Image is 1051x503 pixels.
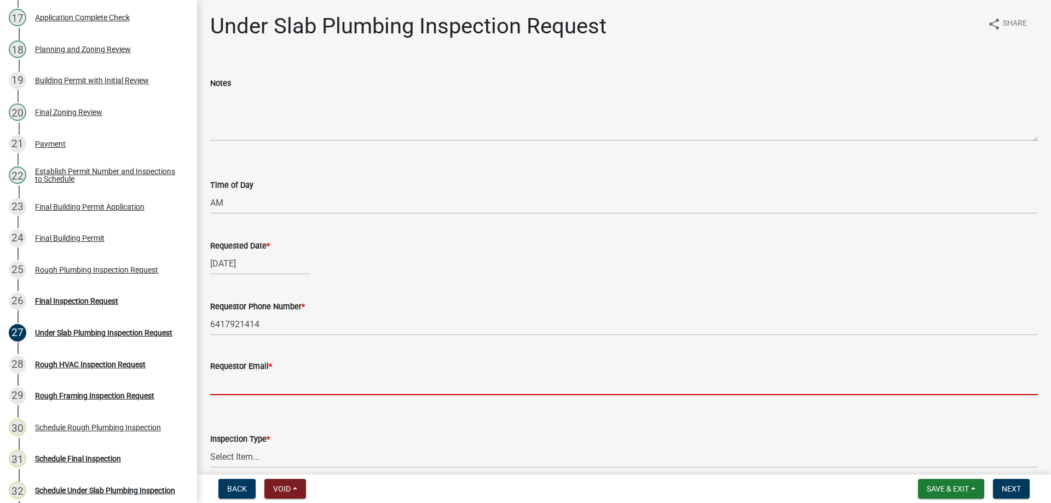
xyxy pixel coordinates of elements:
[35,140,66,148] div: Payment
[210,436,270,443] label: Inspection Type
[35,108,102,116] div: Final Zoning Review
[35,424,161,431] div: Schedule Rough Plumbing Inspection
[9,387,26,404] div: 29
[927,484,969,493] span: Save & Exit
[35,14,130,21] div: Application Complete Check
[227,484,247,493] span: Back
[988,18,1001,31] i: share
[35,361,146,368] div: Rough HVAC Inspection Request
[210,363,272,371] label: Requestor Email
[9,261,26,279] div: 25
[35,487,175,494] div: Schedule Under Slab Plumbing Inspection
[264,479,306,499] button: Void
[918,479,984,499] button: Save & Exit
[210,80,231,88] label: Notes
[35,77,149,84] div: Building Permit with Initial Review
[9,356,26,373] div: 28
[979,13,1036,34] button: shareShare
[35,455,121,462] div: Schedule Final Inspection
[9,41,26,58] div: 18
[9,324,26,342] div: 27
[35,392,154,400] div: Rough Framing Inspection Request
[35,45,131,53] div: Planning and Zoning Review
[35,234,105,242] div: Final Building Permit
[9,72,26,89] div: 19
[210,252,310,275] input: mm/dd/yyyy
[210,303,305,311] label: Requestor Phone Number
[1003,18,1027,31] span: Share
[9,166,26,184] div: 22
[35,167,180,183] div: Establish Permit Number and Inspections to Schedule
[35,329,172,337] div: Under Slab Plumbing Inspection Request
[210,13,607,39] h1: Under Slab Plumbing Inspection Request
[1002,484,1021,493] span: Next
[993,479,1030,499] button: Next
[218,479,256,499] button: Back
[9,103,26,121] div: 20
[9,450,26,467] div: 31
[9,198,26,216] div: 23
[9,419,26,436] div: 30
[210,242,270,250] label: Requested Date
[9,229,26,247] div: 24
[35,203,145,211] div: Final Building Permit Application
[9,9,26,26] div: 17
[9,292,26,310] div: 26
[35,266,158,274] div: Rough Plumbing Inspection Request
[35,297,118,305] div: Final Inspection Request
[9,482,26,499] div: 32
[273,484,291,493] span: Void
[210,182,253,189] label: Time of Day
[9,135,26,153] div: 21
